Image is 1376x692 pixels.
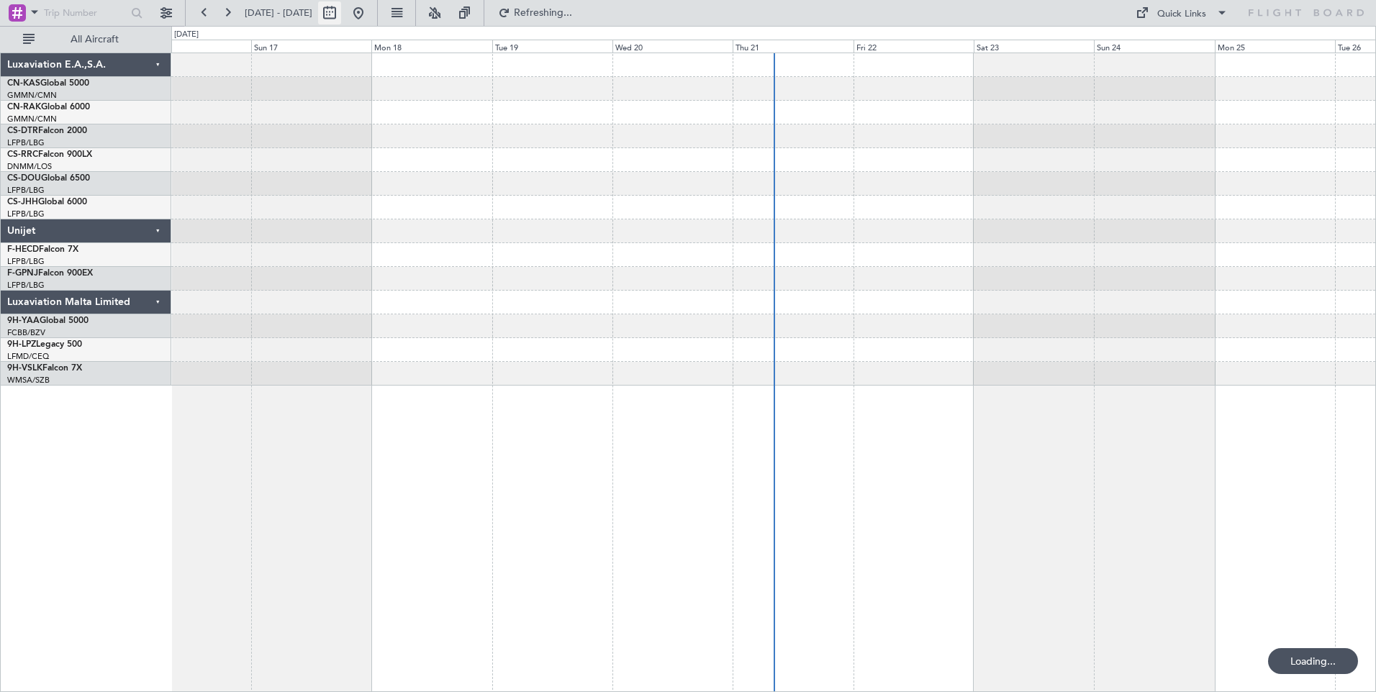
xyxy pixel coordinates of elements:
[1215,40,1335,53] div: Mon 25
[7,209,45,219] a: LFPB/LBG
[612,40,733,53] div: Wed 20
[7,327,45,338] a: FCBB/BZV
[7,364,42,373] span: 9H-VSLK
[16,28,156,51] button: All Aircraft
[7,198,87,206] a: CS-JHHGlobal 6000
[371,40,492,53] div: Mon 18
[7,174,90,183] a: CS-DOUGlobal 6500
[7,161,52,172] a: DNMM/LOS
[492,40,612,53] div: Tue 19
[7,103,41,111] span: CN-RAK
[7,150,92,159] a: CS-RRCFalcon 900LX
[7,340,36,349] span: 9H-LPZ
[1094,40,1214,53] div: Sun 24
[7,90,57,101] a: GMMN/CMN
[733,40,853,53] div: Thu 21
[7,79,89,88] a: CN-KASGlobal 5000
[7,256,45,267] a: LFPB/LBG
[7,79,40,88] span: CN-KAS
[1128,1,1235,24] button: Quick Links
[37,35,152,45] span: All Aircraft
[7,137,45,148] a: LFPB/LBG
[251,40,371,53] div: Sun 17
[7,150,38,159] span: CS-RRC
[130,40,250,53] div: Sat 16
[974,40,1094,53] div: Sat 23
[7,317,89,325] a: 9H-YAAGlobal 5000
[7,340,82,349] a: 9H-LPZLegacy 500
[7,198,38,206] span: CS-JHH
[854,40,974,53] div: Fri 22
[7,317,40,325] span: 9H-YAA
[1268,648,1358,674] div: Loading...
[7,114,57,124] a: GMMN/CMN
[245,6,312,19] span: [DATE] - [DATE]
[7,127,38,135] span: CS-DTR
[7,269,93,278] a: F-GPNJFalcon 900EX
[7,127,87,135] a: CS-DTRFalcon 2000
[7,245,78,254] a: F-HECDFalcon 7X
[7,351,49,362] a: LFMD/CEQ
[7,174,41,183] span: CS-DOU
[7,269,38,278] span: F-GPNJ
[492,1,578,24] button: Refreshing...
[7,185,45,196] a: LFPB/LBG
[7,280,45,291] a: LFPB/LBG
[7,364,82,373] a: 9H-VSLKFalcon 7X
[513,8,574,18] span: Refreshing...
[174,29,199,41] div: [DATE]
[7,103,90,111] a: CN-RAKGlobal 6000
[7,375,50,386] a: WMSA/SZB
[7,245,39,254] span: F-HECD
[44,2,127,24] input: Trip Number
[1157,7,1206,22] div: Quick Links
